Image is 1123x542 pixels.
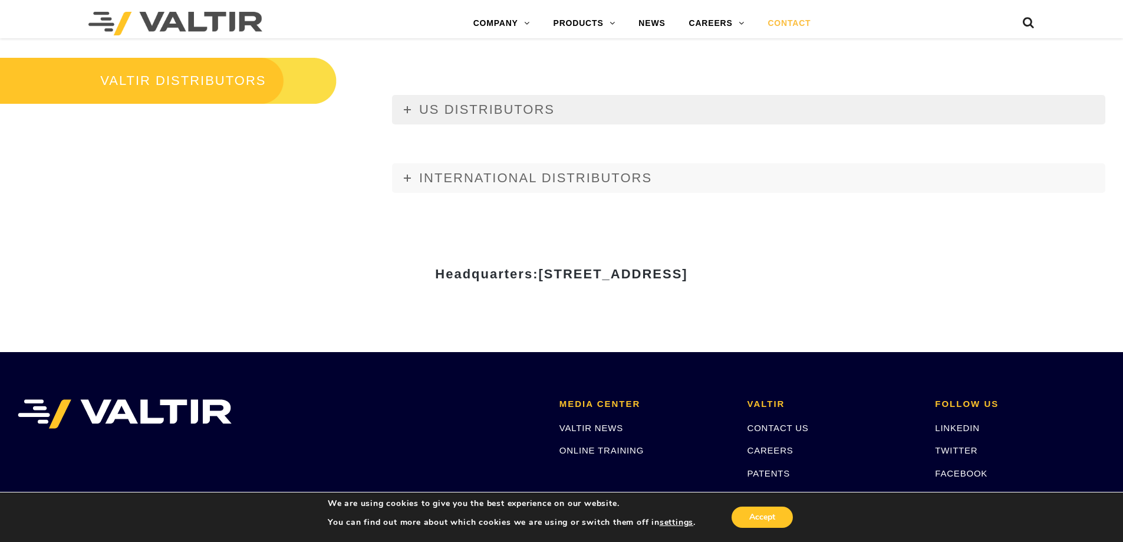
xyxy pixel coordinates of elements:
[756,12,822,35] a: CONTACT
[328,517,696,528] p: You can find out more about which cookies we are using or switch them off in .
[935,491,981,501] a: YOUTUBE
[419,102,555,117] span: US DISTRIBUTORS
[732,507,793,528] button: Accept
[747,399,918,409] h2: VALTIR
[538,267,687,281] span: [STREET_ADDRESS]
[328,498,696,509] p: We are using cookies to give you the best experience on our website.
[462,12,542,35] a: COMPANY
[559,445,644,455] a: ONLINE TRAINING
[88,12,262,35] img: Valtir
[747,423,809,433] a: CONTACT US
[935,445,977,455] a: TWITTER
[627,12,677,35] a: NEWS
[392,95,1105,124] a: US DISTRIBUTORS
[935,399,1105,409] h2: FOLLOW US
[935,468,987,478] a: FACEBOOK
[747,468,791,478] a: PATENTS
[435,267,687,281] strong: Headquarters:
[677,12,756,35] a: CAREERS
[559,399,730,409] h2: MEDIA CENTER
[660,517,693,528] button: settings
[18,399,232,429] img: VALTIR
[747,491,827,501] a: PRIVACY POLICY
[559,423,623,433] a: VALTIR NEWS
[747,445,793,455] a: CAREERS
[542,12,627,35] a: PRODUCTS
[419,170,652,185] span: INTERNATIONAL DISTRIBUTORS
[392,163,1105,193] a: INTERNATIONAL DISTRIBUTORS
[935,423,980,433] a: LINKEDIN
